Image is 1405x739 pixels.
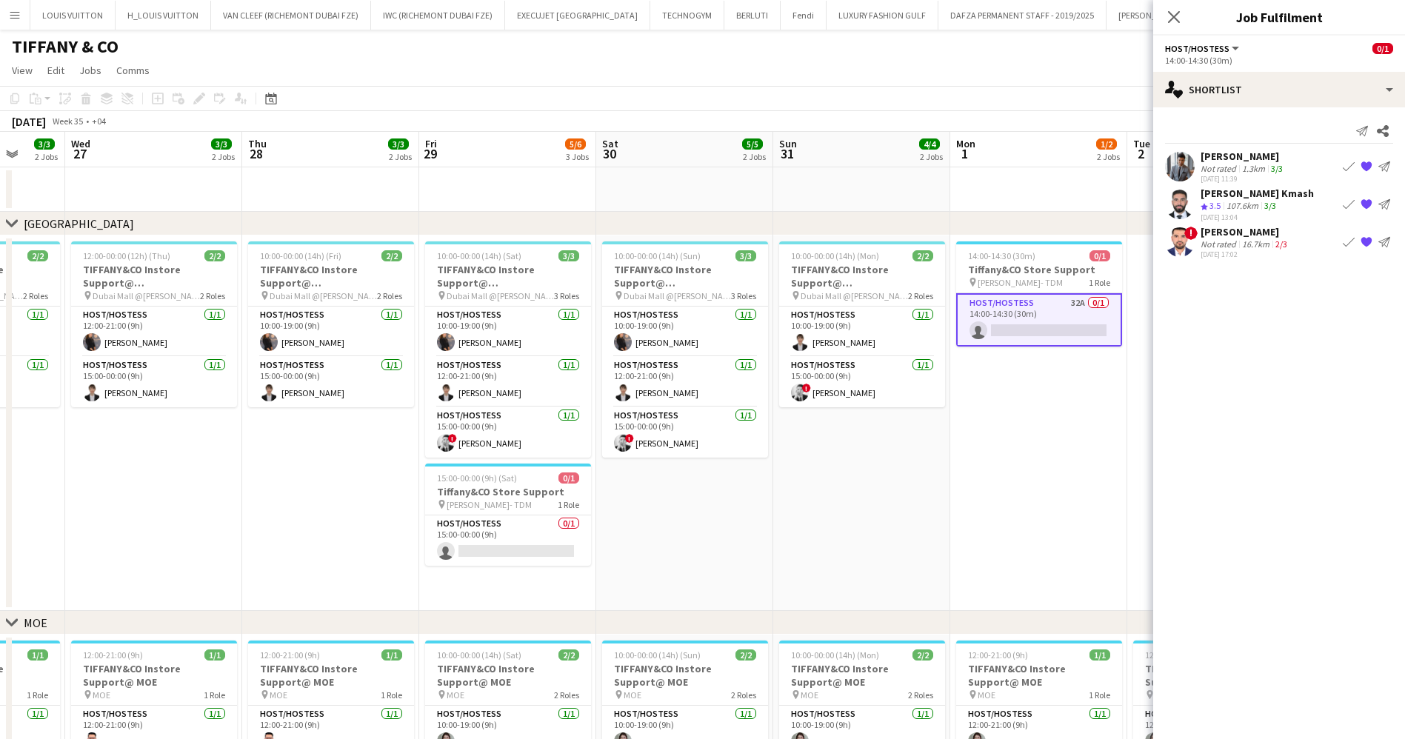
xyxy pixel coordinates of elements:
span: Dubai Mall @[PERSON_NAME] [801,290,908,301]
h3: TIFFANY&CO Instore Support@ MOE [602,662,768,689]
app-card-role: Host/Hostess1/115:00-00:00 (9h)[PERSON_NAME] [71,357,237,407]
span: 1 Role [27,689,48,700]
span: 0/1 [1372,43,1393,54]
span: 10:00-00:00 (14h) (Sat) [437,649,521,661]
app-job-card: 10:00-00:00 (14h) (Sat)3/3TIFFANY&CO Instore Support@ [GEOGRAPHIC_DATA] Dubai Mall @[PERSON_NAME]... [425,241,591,458]
span: 1/2 [1096,138,1117,150]
span: MOE [270,689,287,700]
span: MOE [624,689,641,700]
h3: Job Fulfilment [1153,7,1405,27]
span: 3/3 [211,138,232,150]
span: 10:00-00:00 (14h) (Mon) [791,250,879,261]
div: Not rated [1201,238,1239,250]
button: IWC (RICHEMONT DUBAI FZE) [371,1,505,30]
span: 5/5 [742,138,763,150]
span: [PERSON_NAME]- TDM [447,499,532,510]
span: 2/2 [735,649,756,661]
span: 1 [954,145,975,162]
app-card-role: Host/Hostess1/110:00-19:00 (9h)[PERSON_NAME] [779,307,945,357]
div: 10:00-00:00 (14h) (Mon)2/2TIFFANY&CO Instore Support@ [GEOGRAPHIC_DATA] Dubai Mall @[PERSON_NAME]... [779,241,945,407]
h3: TIFFANY&CO Instore Support@ MOE [71,662,237,689]
div: +04 [92,116,106,127]
app-card-role: Host/Hostess1/115:00-00:00 (9h)![PERSON_NAME] [779,357,945,407]
div: [PERSON_NAME] [1201,150,1286,163]
span: 0/1 [558,472,579,484]
span: 28 [246,145,267,162]
div: Not rated [1201,163,1239,174]
span: Tue [1133,137,1150,150]
span: 12:00-21:00 (9h) [83,649,143,661]
span: 1 Role [1089,689,1110,700]
div: [GEOGRAPHIC_DATA] [24,216,134,231]
span: 1 Role [1089,277,1110,288]
app-job-card: 10:00-00:00 (14h) (Sun)3/3TIFFANY&CO Instore Support@ [GEOGRAPHIC_DATA] Dubai Mall @[PERSON_NAME]... [602,241,768,458]
span: 10:00-00:00 (14h) (Sun) [614,250,701,261]
h3: Tiffany&CO Store Support [956,263,1122,276]
div: [PERSON_NAME] [1201,225,1290,238]
span: MOE [978,689,995,700]
a: Comms [110,61,156,80]
button: EXECUJET [GEOGRAPHIC_DATA] [505,1,650,30]
h3: TIFFANY&CO Instore Support@ MOE [248,662,414,689]
div: [DATE] 13:04 [1201,213,1314,222]
h3: TIFFANY&CO Instore Support@ MOE [425,662,591,689]
span: 3.5 [1209,200,1221,211]
app-card-role: Host/Hostess32A0/114:00-14:30 (30m) [956,293,1122,347]
span: 29 [423,145,437,162]
span: 15:00-00:00 (9h) (Sat) [437,472,517,484]
app-card-role: Host/Hostess1/112:00-21:00 (9h)[PERSON_NAME] [425,357,591,407]
a: Edit [41,61,70,80]
div: [DATE] [12,114,46,129]
button: Fendi [781,1,827,30]
div: [DATE] 17:02 [1201,250,1290,259]
span: Dubai Mall @[PERSON_NAME] [624,290,731,301]
h3: Tiffany&CO Store Support [425,485,591,498]
span: 3/3 [388,138,409,150]
button: LUXURY FASHION GULF [827,1,938,30]
span: View [12,64,33,77]
span: Jobs [79,64,101,77]
h3: TIFFANY&CO Instore Support@ [GEOGRAPHIC_DATA] [425,263,591,290]
span: Dubai Mall @[PERSON_NAME] [93,290,200,301]
app-card-role: Host/Hostess1/110:00-19:00 (9h)[PERSON_NAME] [425,307,591,357]
h3: TIFFANY&CO Instore Support@ MOE [1133,662,1299,689]
span: 5/6 [565,138,586,150]
span: 0/1 [1089,250,1110,261]
span: ! [802,384,811,392]
span: 1/1 [381,649,402,661]
span: 2 Roles [377,290,402,301]
span: Edit [47,64,64,77]
div: 107.6km [1224,200,1261,213]
button: BERLUTI [724,1,781,30]
div: 2 Jobs [389,151,412,162]
span: 12:00-00:00 (12h) (Thu) [83,250,170,261]
span: 2/2 [204,250,225,261]
app-card-role: Host/Hostess0/115:00-00:00 (9h) [425,515,591,566]
span: 10:00-00:00 (14h) (Sun) [614,649,701,661]
div: [PERSON_NAME] Kmash [1201,187,1314,200]
span: MOE [447,689,464,700]
app-job-card: 12:00-00:00 (12h) (Thu)2/2TIFFANY&CO Instore Support@ [GEOGRAPHIC_DATA] Dubai Mall @[PERSON_NAME]... [71,241,237,407]
span: Fri [425,137,437,150]
span: ! [1184,227,1198,240]
div: 2 Jobs [1097,151,1120,162]
app-skills-label: 3/3 [1264,200,1276,211]
h3: TIFFANY&CO Instore Support@ [GEOGRAPHIC_DATA] [779,263,945,290]
span: Dubai Mall @[PERSON_NAME] [270,290,377,301]
app-card-role: Host/Hostess1/115:00-00:00 (9h)[PERSON_NAME] [248,357,414,407]
span: Sun [779,137,797,150]
h3: TIFFANY&CO Instore Support@ [GEOGRAPHIC_DATA] [71,263,237,290]
button: Host/Hostess [1165,43,1241,54]
h1: TIFFANY & CO [12,36,119,58]
span: 2 [1131,145,1150,162]
button: TECHNOGYM [650,1,724,30]
div: 10:00-00:00 (14h) (Fri)2/2TIFFANY&CO Instore Support@ [GEOGRAPHIC_DATA] Dubai Mall @[PERSON_NAME]... [248,241,414,407]
app-job-card: 15:00-00:00 (9h) (Sat)0/1Tiffany&CO Store Support [PERSON_NAME]- TDM1 RoleHost/Hostess0/115:00-00... [425,464,591,566]
span: 3/3 [735,250,756,261]
div: 2 Jobs [920,151,943,162]
h3: TIFFANY&CO Instore Support@ MOE [956,662,1122,689]
span: Wed [71,137,90,150]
